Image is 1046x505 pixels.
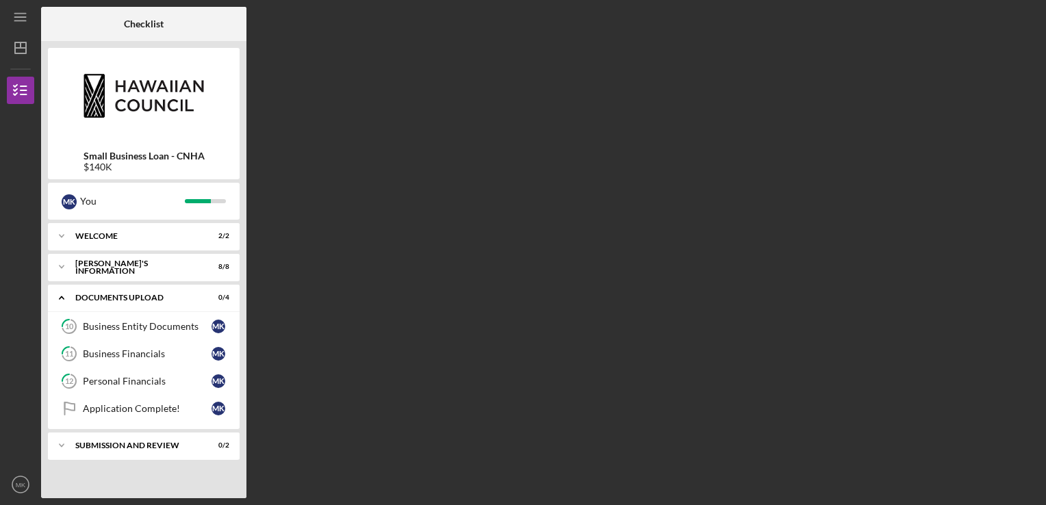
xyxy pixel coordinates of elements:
[55,395,233,422] a: Application Complete!MK
[65,377,73,386] tspan: 12
[62,194,77,209] div: M K
[83,348,212,359] div: Business Financials
[83,376,212,387] div: Personal Financials
[65,322,74,331] tspan: 10
[205,232,229,240] div: 2 / 2
[84,161,205,172] div: $140K
[75,294,195,302] div: DOCUMENTS UPLOAD
[212,320,225,333] div: M K
[7,471,34,498] button: MK
[212,374,225,388] div: M K
[65,350,73,359] tspan: 11
[124,18,164,29] b: Checklist
[212,402,225,415] div: M K
[75,232,195,240] div: WELCOME
[205,441,229,450] div: 0 / 2
[75,259,195,275] div: [PERSON_NAME]'S INFORMATION
[16,481,26,489] text: MK
[83,321,212,332] div: Business Entity Documents
[48,55,240,137] img: Product logo
[55,367,233,395] a: 12Personal FinancialsMK
[205,294,229,302] div: 0 / 4
[55,340,233,367] a: 11Business FinancialsMK
[83,403,212,414] div: Application Complete!
[205,263,229,271] div: 8 / 8
[55,313,233,340] a: 10Business Entity DocumentsMK
[80,190,185,213] div: You
[212,347,225,361] div: M K
[75,441,195,450] div: SUBMISSION AND REVIEW
[84,151,205,161] b: Small Business Loan - CNHA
